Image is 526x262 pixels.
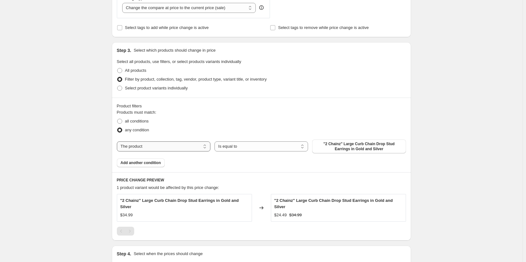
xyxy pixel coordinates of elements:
span: Filter by product, collection, tag, vendor, product type, variant title, or inventory [125,77,267,82]
span: 1 product variant would be affected by this price change: [117,185,219,190]
span: Select tags to remove while price change is active [278,25,369,30]
h2: Step 3. [117,47,131,54]
h6: PRICE CHANGE PREVIEW [117,178,406,183]
button: "2 Chainz" Large Curb Chain Drop Stud Earrings in Gold and Silver [312,140,406,153]
span: Select all products, use filters, or select products variants individually [117,59,241,64]
span: Select tags to add while price change is active [125,25,209,30]
strike: $34.99 [289,212,302,218]
span: "2 Chainz" Large Curb Chain Drop Stud Earrings in Gold and Silver [274,198,393,209]
div: Product filters [117,103,406,109]
span: All products [125,68,146,73]
span: "2 Chainz" Large Curb Chain Drop Stud Earrings in Gold and Silver [120,198,239,209]
button: Add another condition [117,158,165,167]
span: all conditions [125,119,149,123]
div: $24.49 [274,212,287,218]
span: Add another condition [121,160,161,165]
span: any condition [125,128,149,132]
p: Select when the prices should change [134,251,203,257]
div: $34.99 [120,212,133,218]
nav: Pagination [117,227,134,236]
div: help [258,4,265,11]
span: Products must match: [117,110,157,115]
p: Select which products should change in price [134,47,215,54]
h2: Step 4. [117,251,131,257]
span: Select product variants individually [125,86,188,90]
span: "2 Chainz" Large Curb Chain Drop Stud Earrings in Gold and Silver [316,141,402,151]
